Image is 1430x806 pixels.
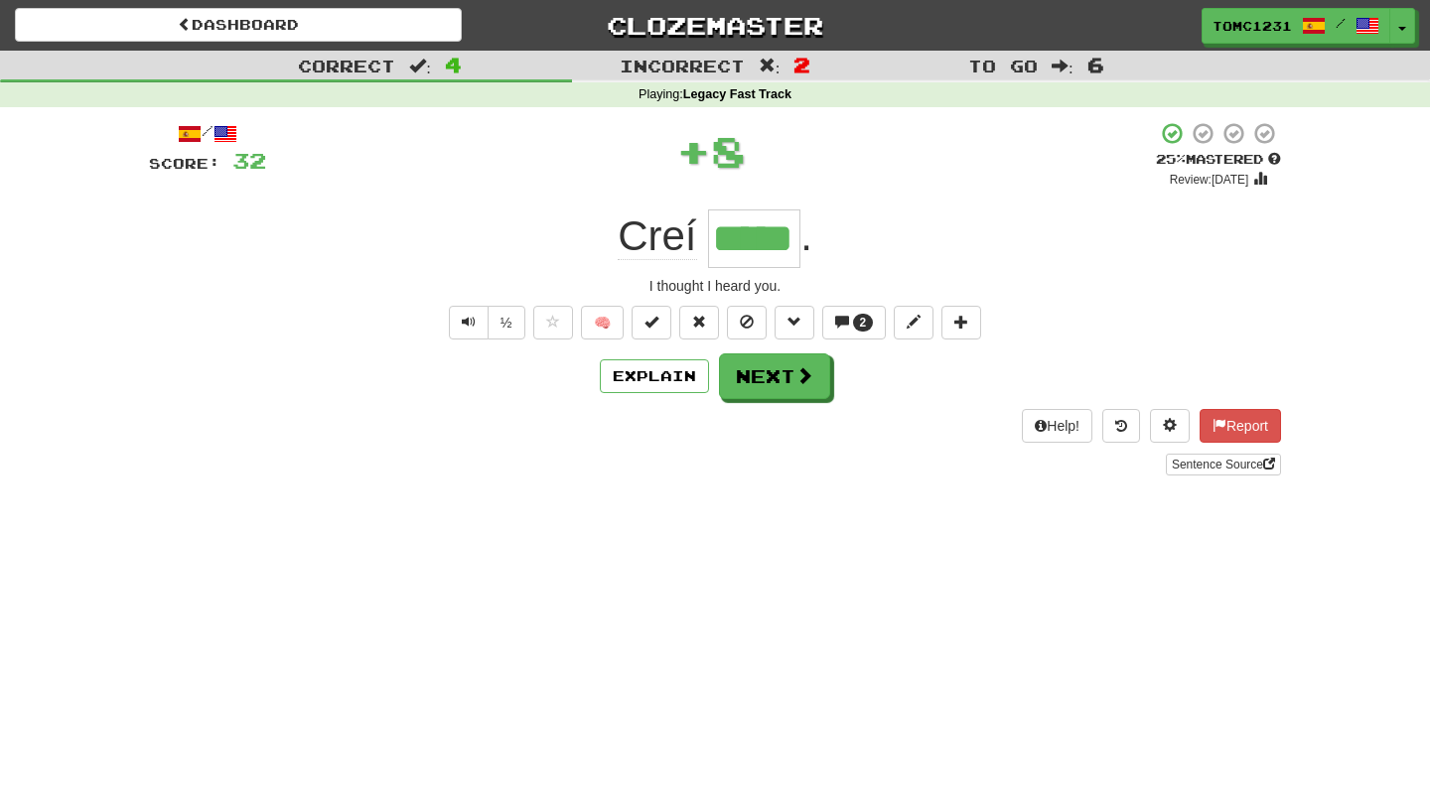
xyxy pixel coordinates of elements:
button: Favorite sentence (alt+f) [533,306,573,339]
button: 🧠 [581,306,624,339]
button: Help! [1022,409,1092,443]
span: 32 [232,148,266,173]
button: Ignore sentence (alt+i) [727,306,767,339]
button: Explain [600,359,709,393]
button: Edit sentence (alt+d) [894,306,933,339]
span: 8 [711,126,746,176]
span: Correct [298,56,395,75]
span: 4 [445,53,462,76]
span: 2 [793,53,810,76]
span: / [1336,16,1346,30]
a: tomc1231 / [1202,8,1390,44]
button: Next [719,353,830,399]
span: . [800,212,812,259]
button: Grammar (alt+g) [775,306,814,339]
button: Play sentence audio (ctl+space) [449,306,489,339]
div: / [149,121,266,146]
a: Dashboard [15,8,462,42]
button: 2 [822,306,887,339]
span: 25 % [1156,151,1186,167]
button: Reset to 0% Mastered (alt+r) [679,306,719,339]
span: : [409,58,431,74]
span: 2 [860,316,867,330]
span: : [759,58,781,74]
span: tomc1231 [1213,17,1292,35]
button: Round history (alt+y) [1102,409,1140,443]
button: ½ [488,306,525,339]
span: + [676,121,711,181]
span: : [1052,58,1073,74]
strong: Legacy Fast Track [683,87,791,101]
div: I thought I heard you. [149,276,1281,296]
span: Score: [149,155,220,172]
div: Mastered [1156,151,1281,169]
div: Text-to-speech controls [445,306,525,339]
span: 6 [1087,53,1104,76]
span: To go [968,56,1038,75]
a: Sentence Source [1166,454,1281,475]
button: Add to collection (alt+a) [941,306,981,339]
small: Review: [DATE] [1170,173,1249,187]
button: Report [1200,409,1281,443]
button: Set this sentence to 100% Mastered (alt+m) [632,306,671,339]
a: Clozemaster [492,8,938,43]
span: Incorrect [620,56,745,75]
span: Creí [618,212,696,260]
